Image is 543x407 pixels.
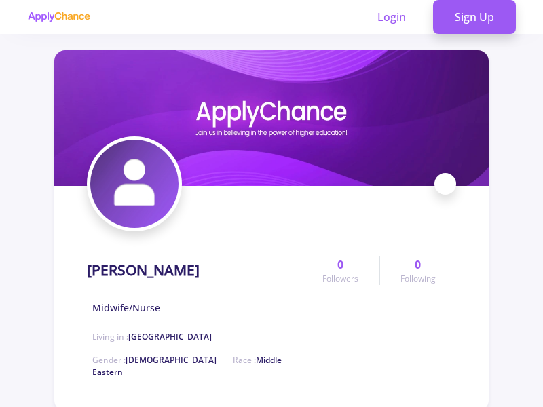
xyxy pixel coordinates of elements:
span: Followers [322,273,358,285]
span: 0 [415,256,421,273]
span: [GEOGRAPHIC_DATA] [128,331,212,343]
span: Following [400,273,436,285]
h1: [PERSON_NAME] [87,262,200,279]
span: [DEMOGRAPHIC_DATA] [126,354,217,366]
span: Race : [92,354,282,378]
a: 0Following [379,256,456,285]
span: Gender : [92,354,217,366]
img: applychance logo text only [27,12,90,22]
span: Midwife/Nurse [92,301,160,315]
span: Living in : [92,331,212,343]
span: Middle Eastern [92,354,282,378]
img: Fatemeh Mohammadian cover image [54,50,489,186]
img: Fatemeh Mohammadian avatar [90,140,179,228]
span: 0 [337,256,343,273]
a: 0Followers [302,256,379,285]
